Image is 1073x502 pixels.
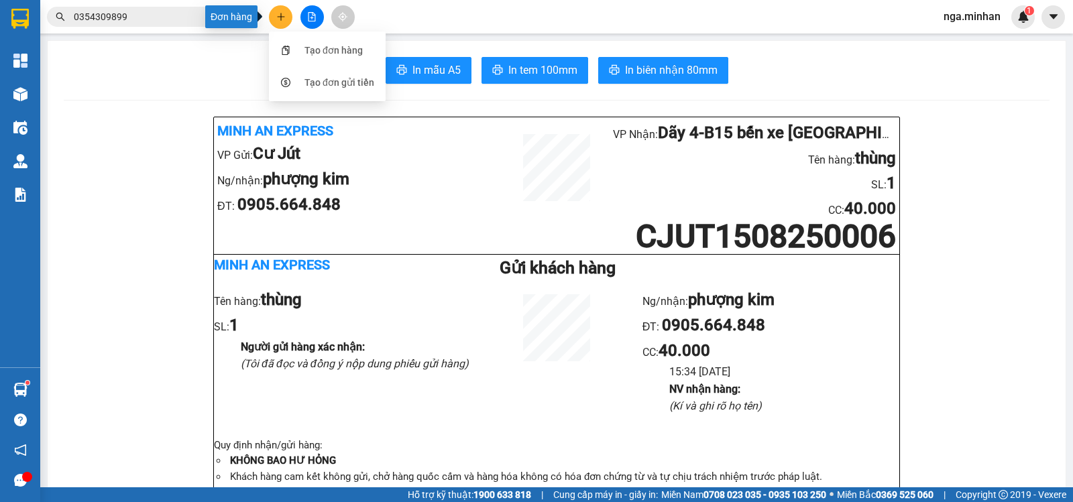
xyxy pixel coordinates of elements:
span: : [656,346,710,359]
span: In biên nhận 80mm [625,62,718,78]
b: Gửi khách hàng [500,258,616,277]
li: Khách hàng cam kết không gửi, chở hàng quốc cấm và hàng hóa không có hóa đơn chứng từ và tự chịu ... [227,469,899,485]
button: plus [269,5,292,29]
li: ĐT: [217,192,500,218]
button: printerIn biên nhận 80mm [598,57,728,84]
span: printer [609,64,620,77]
span: 1 [1027,6,1031,15]
button: printerIn tem 100mm [482,57,588,84]
sup: 1 [25,381,30,385]
b: 0905.664.848 [237,195,341,214]
img: dashboard-icon [13,54,27,68]
ul: CC [642,288,899,414]
sup: 1 [1025,6,1034,15]
span: : [842,204,896,216]
strong: 1900 633 818 [473,489,531,500]
span: ⚪️ [830,492,834,497]
strong: 0708 023 035 - 0935 103 250 [703,489,826,500]
input: Tìm tên, số ĐT hoặc mã đơn [74,9,232,24]
b: Cư Jút [253,144,300,163]
li: 15:34 [DATE] [669,363,899,380]
img: warehouse-icon [13,383,27,397]
span: Miền Bắc [837,487,934,502]
b: phượng kim [688,290,775,309]
b: 40.000 [844,199,896,218]
li: SL: [613,171,896,196]
li: VP Gửi: [217,141,500,167]
img: icon-new-feature [1017,11,1029,23]
button: aim [331,5,355,29]
span: In mẫu A5 [412,62,461,78]
span: search [56,12,65,21]
b: Dãy 4-B15 bến xe [GEOGRAPHIC_DATA] [658,123,946,142]
span: question-circle [14,414,27,426]
b: Minh An Express [214,257,330,273]
strong: 0369 525 060 [876,489,934,500]
li: Hàng gửi quá 07 ngày không đến nhận thì công ty không chịu trách nhiệm khi thất lạc. [227,485,899,501]
b: Minh An Express [217,123,333,139]
span: In tem 100mm [508,62,577,78]
img: logo-vxr [11,9,29,29]
li: Ng/nhận: [642,288,899,313]
li: Tên hàng: [214,288,471,313]
li: SL: [214,313,471,338]
b: NV nhận hàng : [669,383,740,395]
img: solution-icon [13,188,27,202]
span: notification [14,444,27,456]
li: Ng/nhận: [217,167,500,192]
h1: CJUT1508250006 [613,222,896,251]
span: Miền Nam [661,487,826,502]
i: (Tôi đã đọc và đồng ý nộp dung phiếu gửi hàng) [241,357,469,370]
span: aim [338,12,347,21]
span: message [14,474,27,487]
li: Tên hàng: [613,146,896,172]
b: thùng [261,290,302,309]
li: VP Nhận: [613,121,896,146]
img: warehouse-icon [13,154,27,168]
span: close-circle [235,12,243,20]
li: CC [613,196,896,222]
span: close-circle [235,11,243,23]
span: | [944,487,946,502]
b: Người gửi hàng xác nhận : [241,340,365,353]
span: file-add [307,12,317,21]
span: Hỗ trợ kỹ thuật: [408,487,531,502]
b: 0905.664.848 [662,316,765,334]
b: 40.000 [659,341,710,360]
span: caret-down [1048,11,1060,23]
button: file-add [300,5,324,29]
span: Cung cấp máy in - giấy in: [553,487,658,502]
span: copyright [999,490,1008,499]
span: | [541,487,543,502]
b: 1 [229,316,239,334]
b: phượng kim [263,170,349,188]
img: warehouse-icon [13,121,27,135]
strong: KHÔNG BAO HƯ HỎNG [230,454,336,466]
li: ĐT: [642,313,899,338]
span: printer [492,64,503,77]
span: plus [276,12,286,21]
b: thùng [855,149,896,168]
span: printer [396,64,407,77]
button: printerIn mẫu A5 [386,57,471,84]
span: nga.minhan [933,8,1011,25]
b: 1 [887,174,896,192]
button: caret-down [1041,5,1065,29]
i: (Kí và ghi rõ họ tên) [669,399,762,412]
img: warehouse-icon [13,87,27,101]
